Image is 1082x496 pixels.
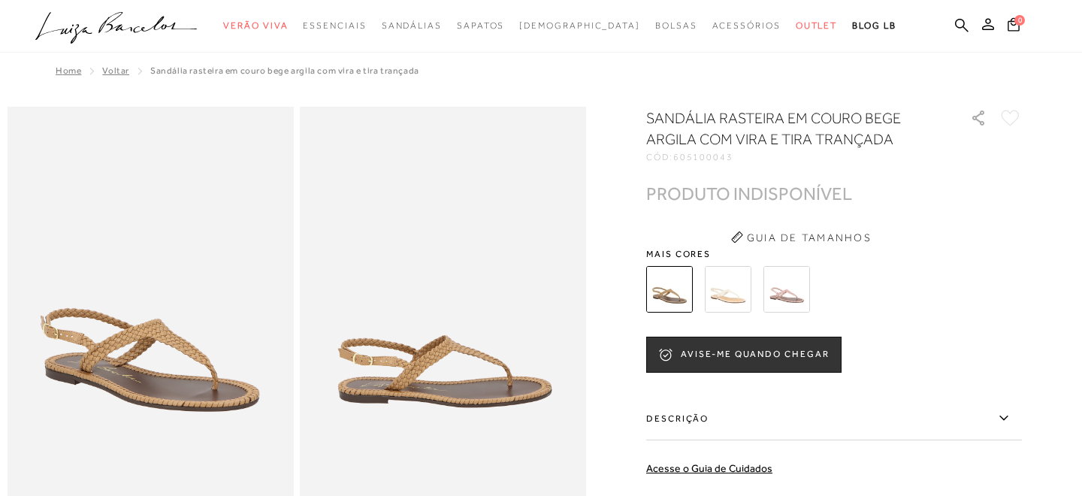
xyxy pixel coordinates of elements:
[655,20,697,31] span: Bolsas
[712,12,781,40] a: noSubCategoriesText
[852,12,896,40] a: BLOG LB
[102,65,129,76] a: Voltar
[796,12,838,40] a: noSubCategoriesText
[382,12,442,40] a: noSubCategoriesText
[673,152,733,162] span: 605100043
[1014,15,1025,26] span: 0
[303,12,366,40] a: noSubCategoriesText
[457,20,504,31] span: Sapatos
[382,20,442,31] span: Sandálias
[1003,17,1024,37] button: 0
[796,20,838,31] span: Outlet
[646,337,842,373] button: AVISE-ME QUANDO CHEGAR
[646,462,772,474] a: Acesse o Guia de Cuidados
[303,20,366,31] span: Essenciais
[646,186,852,201] div: PRODUTO INDISPONÍVEL
[457,12,504,40] a: noSubCategoriesText
[852,20,896,31] span: BLOG LB
[223,20,288,31] span: Verão Viva
[646,397,1022,440] label: Descrição
[646,153,947,162] div: CÓD:
[56,65,81,76] a: Home
[763,266,810,313] img: SANDÁLIA RASTEIRA EM METALIZADO ROSA COM VIRA E TIRA TRANÇADA
[519,12,640,40] a: noSubCategoriesText
[223,12,288,40] a: noSubCategoriesText
[150,65,419,76] span: SANDÁLIA RASTEIRA EM COURO BEGE ARGILA COM VIRA E TIRA TRANÇADA
[705,266,751,313] img: SANDÁLIA RASTEIRA EM COURO OFF WHITE COM VIRA E TIRA TRANÇADA
[519,20,640,31] span: [DEMOGRAPHIC_DATA]
[646,266,693,313] img: SANDÁLIA RASTEIRA EM COURO BEGE ARGILA COM VIRA E TIRA TRANÇADA
[712,20,781,31] span: Acessórios
[646,107,928,150] h1: SANDÁLIA RASTEIRA EM COURO BEGE ARGILA COM VIRA E TIRA TRANÇADA
[646,250,1022,259] span: Mais cores
[726,225,876,250] button: Guia de Tamanhos
[655,12,697,40] a: noSubCategoriesText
